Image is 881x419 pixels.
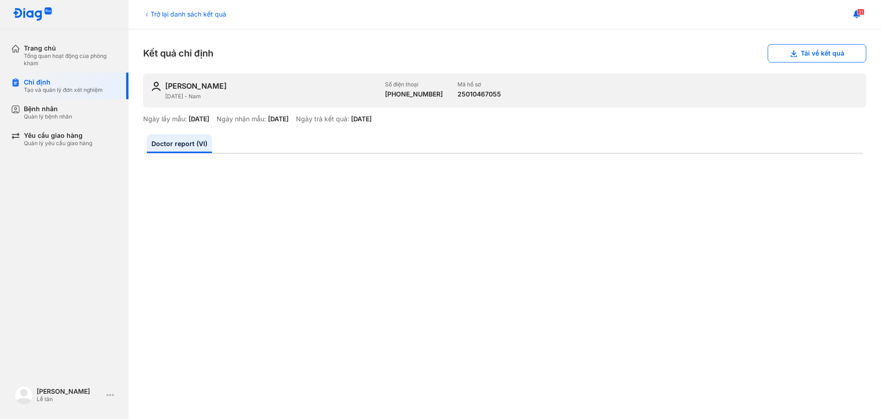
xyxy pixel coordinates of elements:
[351,115,372,123] div: [DATE]
[24,86,103,94] div: Tạo và quản lý đơn xét nghiệm
[165,81,227,91] div: [PERSON_NAME]
[143,44,866,62] div: Kết quả chỉ định
[13,7,52,22] img: logo
[457,81,501,88] div: Mã hồ sơ
[143,9,226,19] div: Trở lại danh sách kết quả
[24,52,117,67] div: Tổng quan hoạt động của phòng khám
[385,81,443,88] div: Số điện thoại
[189,115,209,123] div: [DATE]
[24,44,117,52] div: Trang chủ
[24,131,92,140] div: Yêu cầu giao hàng
[268,115,289,123] div: [DATE]
[147,134,212,153] a: Doctor report (VI)
[768,44,866,62] button: Tải về kết quả
[296,115,349,123] div: Ngày trả kết quả:
[37,396,103,403] div: Lễ tân
[217,115,266,123] div: Ngày nhận mẫu:
[15,386,33,404] img: logo
[24,113,72,120] div: Quản lý bệnh nhân
[857,9,864,15] span: 31
[143,115,187,123] div: Ngày lấy mẫu:
[151,81,162,92] img: user-icon
[24,78,103,86] div: Chỉ định
[37,387,103,396] div: [PERSON_NAME]
[165,93,378,100] div: [DATE] - Nam
[385,90,443,98] div: [PHONE_NUMBER]
[24,105,72,113] div: Bệnh nhân
[457,90,501,98] div: 25010467055
[24,140,92,147] div: Quản lý yêu cầu giao hàng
